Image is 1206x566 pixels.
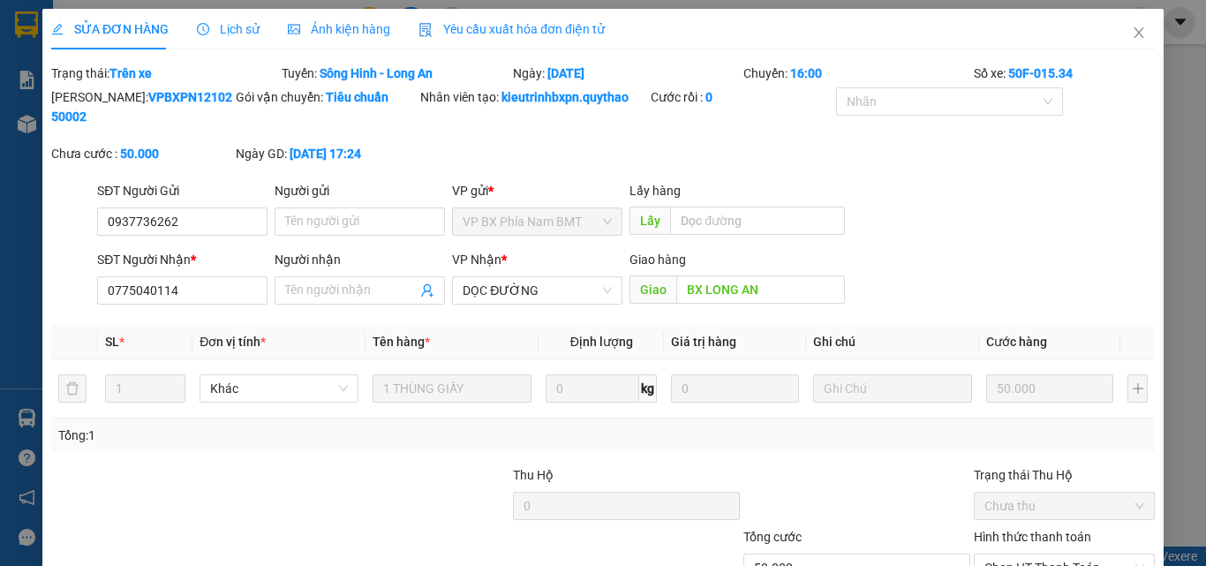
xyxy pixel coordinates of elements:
[671,335,736,349] span: Giá trị hàng
[373,335,430,349] span: Tên hàng
[51,23,64,35] span: edit
[210,375,348,402] span: Khác
[200,335,266,349] span: Đơn vị tính
[1132,26,1146,40] span: close
[671,374,798,403] input: 0
[1127,374,1148,403] button: plus
[676,275,844,304] input: Dọc đường
[290,147,361,161] b: [DATE] 17:24
[51,22,169,36] span: SỬA ĐƠN HÀNG
[463,208,612,235] span: VP BX Phía Nam BMT
[288,23,300,35] span: picture
[197,22,260,36] span: Lịch sử
[58,374,87,403] button: delete
[373,374,531,403] input: VD: Bàn, Ghế
[546,66,584,80] b: [DATE]
[512,468,553,482] span: Thu Hộ
[120,147,159,161] b: 50.000
[629,207,670,235] span: Lấy
[420,283,434,298] span: user-add
[452,181,622,200] div: VP gửi
[501,90,629,104] b: kieutrinhbxpn.quythao
[51,144,232,163] div: Chưa cước :
[670,207,844,235] input: Dọc đường
[320,66,433,80] b: Sông Hinh - Long An
[418,22,605,36] span: Yêu cầu xuất hóa đơn điện tử
[629,275,676,304] span: Giao
[974,465,1155,485] div: Trạng thái Thu Hộ
[1008,66,1073,80] b: 50F-015.34
[280,64,510,83] div: Tuyến:
[109,66,152,80] b: Trên xe
[986,374,1113,403] input: 0
[743,530,802,544] span: Tổng cước
[288,22,390,36] span: Ảnh kiện hàng
[326,90,388,104] b: Tiêu chuẩn
[974,530,1091,544] label: Hình thức thanh toán
[51,87,232,126] div: [PERSON_NAME]:
[629,184,681,198] span: Lấy hàng
[97,181,268,200] div: SĐT Người Gửi
[236,87,417,107] div: Gói vận chuyển:
[49,64,280,83] div: Trạng thái:
[984,493,1144,519] span: Chưa thu
[651,87,832,107] div: Cước rồi :
[569,335,632,349] span: Định lượng
[452,253,501,267] span: VP Nhận
[639,374,657,403] span: kg
[275,181,445,200] div: Người gửi
[105,335,119,349] span: SL
[197,23,209,35] span: clock-circle
[790,66,822,80] b: 16:00
[742,64,972,83] div: Chuyến:
[705,90,712,104] b: 0
[986,335,1047,349] span: Cước hàng
[463,277,612,304] span: DỌC ĐƯỜNG
[58,426,467,445] div: Tổng: 1
[806,325,979,359] th: Ghi chú
[972,64,1157,83] div: Số xe:
[275,250,445,269] div: Người nhận
[510,64,741,83] div: Ngày:
[813,374,972,403] input: Ghi Chú
[420,87,647,107] div: Nhân viên tạo:
[1114,9,1164,58] button: Close
[97,250,268,269] div: SĐT Người Nhận
[629,253,686,267] span: Giao hàng
[418,23,433,37] img: icon
[236,144,417,163] div: Ngày GD:
[51,90,232,124] b: VPBXPN1210250002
